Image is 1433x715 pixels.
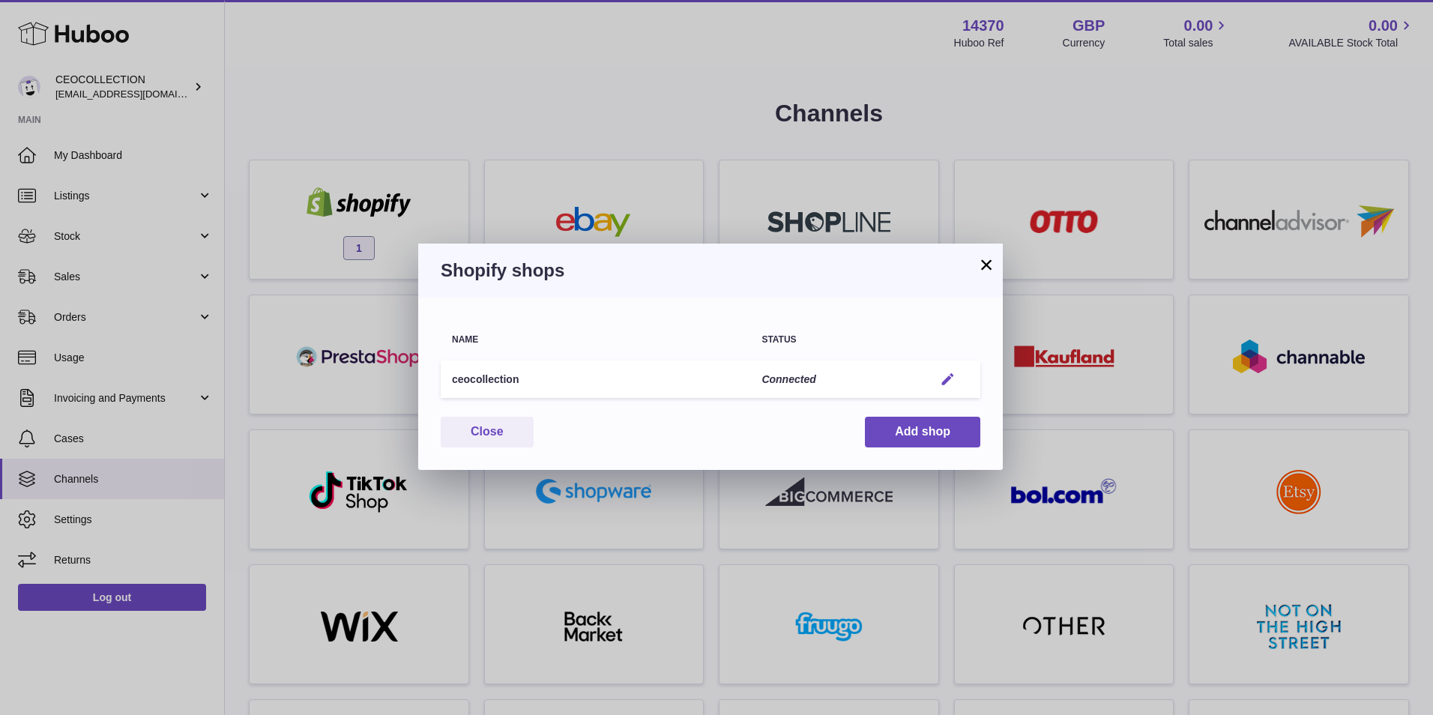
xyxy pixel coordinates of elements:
h3: Shopify shops [441,259,980,283]
td: ceocollection [441,360,750,399]
td: Connected [750,360,923,399]
div: Status [761,335,911,345]
button: Close [441,417,534,447]
div: Name [452,335,739,345]
button: × [977,256,995,274]
button: Add shop [865,417,980,447]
